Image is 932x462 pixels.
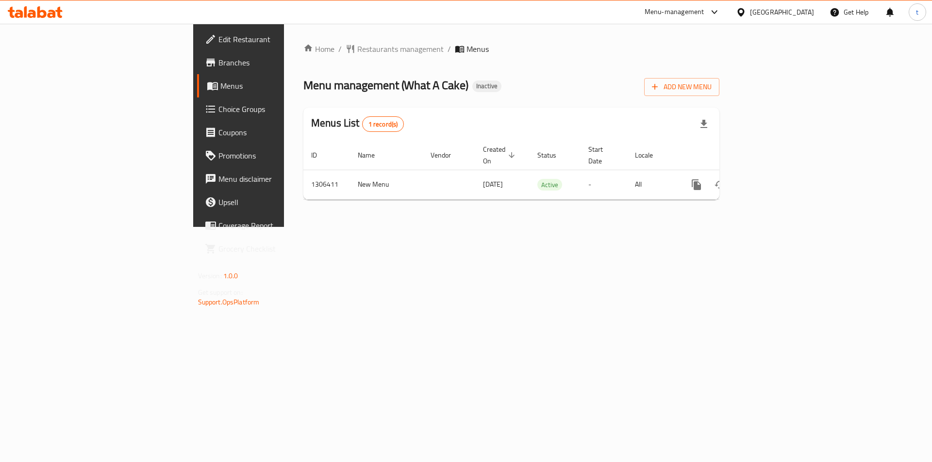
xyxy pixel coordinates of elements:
[311,116,404,132] h2: Menus List
[311,149,330,161] span: ID
[223,270,238,282] span: 1.0.0
[303,141,786,200] table: enhanced table
[588,143,616,167] span: Start Date
[750,7,814,17] div: [GEOGRAPHIC_DATA]
[362,116,404,132] div: Total records count
[644,78,719,96] button: Add New Menu
[197,214,349,237] a: Coverage Report
[916,7,918,17] span: t
[218,57,341,68] span: Branches
[197,28,349,51] a: Edit Restaurant
[218,127,341,138] span: Coupons
[218,173,341,185] span: Menu disclaimer
[198,286,243,299] span: Get support on:
[483,178,503,191] span: [DATE]
[537,179,562,191] span: Active
[537,149,569,161] span: Status
[483,143,518,167] span: Created On
[357,43,444,55] span: Restaurants management
[448,43,451,55] li: /
[581,170,627,199] td: -
[197,144,349,167] a: Promotions
[197,74,349,97] a: Menus
[537,179,562,191] div: Active
[472,80,501,92] div: Inactive
[677,141,786,170] th: Actions
[197,97,349,121] a: Choice Groups
[303,43,719,55] nav: breadcrumb
[218,243,341,255] span: Grocery Checklist
[220,80,341,92] span: Menus
[645,6,704,18] div: Menu-management
[197,237,349,260] a: Grocery Checklist
[472,82,501,90] span: Inactive
[652,81,712,93] span: Add New Menu
[346,43,444,55] a: Restaurants management
[685,173,708,196] button: more
[431,149,464,161] span: Vendor
[350,170,423,199] td: New Menu
[358,149,387,161] span: Name
[197,191,349,214] a: Upsell
[303,74,468,96] span: Menu management ( What A Cake )
[198,296,260,308] a: Support.OpsPlatform
[218,150,341,161] span: Promotions
[466,43,489,55] span: Menus
[197,51,349,74] a: Branches
[363,120,404,129] span: 1 record(s)
[198,270,222,282] span: Version:
[197,121,349,144] a: Coupons
[218,220,341,231] span: Coverage Report
[218,33,341,45] span: Edit Restaurant
[218,103,341,115] span: Choice Groups
[635,149,666,161] span: Locale
[627,170,677,199] td: All
[218,196,341,208] span: Upsell
[708,173,732,196] button: Change Status
[692,112,716,136] div: Export file
[197,167,349,191] a: Menu disclaimer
